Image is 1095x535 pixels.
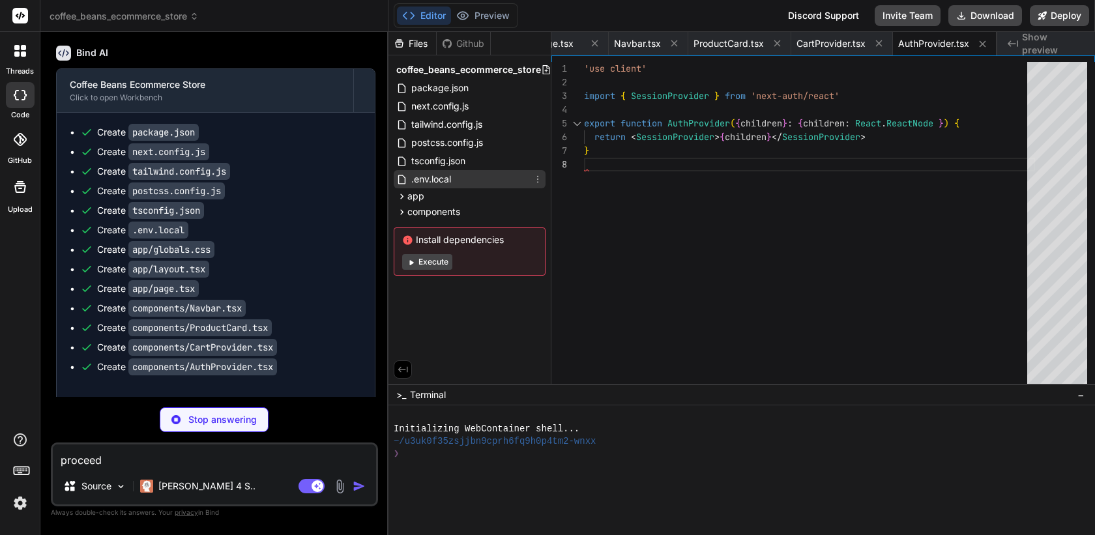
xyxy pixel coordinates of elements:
[1022,31,1085,57] span: Show preview
[128,319,272,336] code: components/ProductCard.tsx
[97,302,246,315] div: Create
[551,130,567,144] div: 6
[667,117,730,129] span: AuthProvider
[939,117,944,129] span: }
[158,480,255,493] p: [PERSON_NAME] 4 S..
[410,135,484,151] span: postcss.config.js
[751,90,839,102] span: 'next-auth/react'
[97,224,188,237] div: Create
[128,182,225,199] code: postcss.config.js
[410,98,470,114] span: next.config.js
[798,117,803,129] span: {
[584,63,647,74] span: 'use client'
[730,117,735,129] span: (
[332,479,347,494] img: attachment
[397,7,451,25] button: Editor
[394,435,596,448] span: ~/u3uk0f35zsjjbn9cprh6fq9h0p4tm2-wnxx
[437,37,490,50] div: Github
[50,10,199,23] span: coffee_beans_ecommerce_store
[402,254,452,270] button: Execute
[128,300,246,317] code: components/Navbar.tsx
[128,358,277,375] code: components/AuthProvider.tsx
[740,117,782,129] span: children
[855,117,881,129] span: React
[714,90,720,102] span: }
[551,76,567,89] div: 2
[70,78,340,91] div: Coffee Beans Ecommerce Store
[886,117,933,129] span: ReactNode
[584,90,615,102] span: import
[860,131,866,143] span: >
[97,204,204,217] div: Create
[128,163,230,180] code: tailwind.config.js
[875,5,941,26] button: Invite Team
[76,46,108,59] h6: Bind AI
[8,155,32,166] label: GitHub
[410,80,470,96] span: package.json
[97,321,272,334] div: Create
[410,171,452,187] span: .env.local
[620,90,626,102] span: {
[115,481,126,492] img: Pick Models
[1030,5,1089,26] button: Deploy
[9,492,31,514] img: settings
[551,89,567,103] div: 3
[796,37,866,50] span: CartProvider.tsx
[735,117,740,129] span: {
[782,131,860,143] span: SessionProvider
[396,388,406,401] span: >_
[1077,388,1085,401] span: −
[714,131,720,143] span: >
[594,131,626,143] span: return
[175,508,198,516] span: privacy
[410,153,467,169] span: tsconfig.json
[128,280,199,297] code: app/page.tsx
[803,117,845,129] span: children
[551,144,567,158] div: 7
[140,480,153,493] img: Claude 4 Sonnet
[551,62,567,76] div: 1
[6,66,34,77] label: threads
[772,131,782,143] span: </
[57,69,353,112] button: Coffee Beans Ecommerce StoreClick to open Workbench
[787,117,793,129] span: :
[128,143,209,160] code: next.config.js
[1075,384,1087,405] button: −
[725,131,766,143] span: children
[11,109,29,121] label: code
[353,480,366,493] img: icon
[97,145,209,158] div: Create
[944,117,949,129] span: )
[551,158,567,171] div: 8
[51,506,378,519] p: Always double-check its answers. Your in Bind
[394,423,579,435] span: Initializing WebContainer shell...
[631,90,709,102] span: SessionProvider
[388,37,436,50] div: Files
[584,117,615,129] span: export
[551,103,567,117] div: 4
[407,205,460,218] span: components
[410,117,484,132] span: tailwind.config.js
[97,165,230,178] div: Create
[128,241,214,258] code: app/globals.css
[693,37,764,50] span: ProductCard.tsx
[954,117,959,129] span: {
[407,190,424,203] span: app
[720,131,725,143] span: {
[631,131,636,143] span: <
[70,93,340,103] div: Click to open Workbench
[128,261,209,278] code: app/layout.tsx
[97,126,199,139] div: Create
[128,202,204,219] code: tsconfig.json
[97,341,277,354] div: Create
[766,131,772,143] span: }
[898,37,969,50] span: AuthProvider.tsx
[780,5,867,26] div: Discord Support
[568,117,585,130] div: Click to collapse the range.
[97,243,214,256] div: Create
[97,184,225,197] div: Create
[97,263,209,276] div: Create
[845,117,850,129] span: :
[636,131,714,143] span: SessionProvider
[128,222,188,239] code: .env.local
